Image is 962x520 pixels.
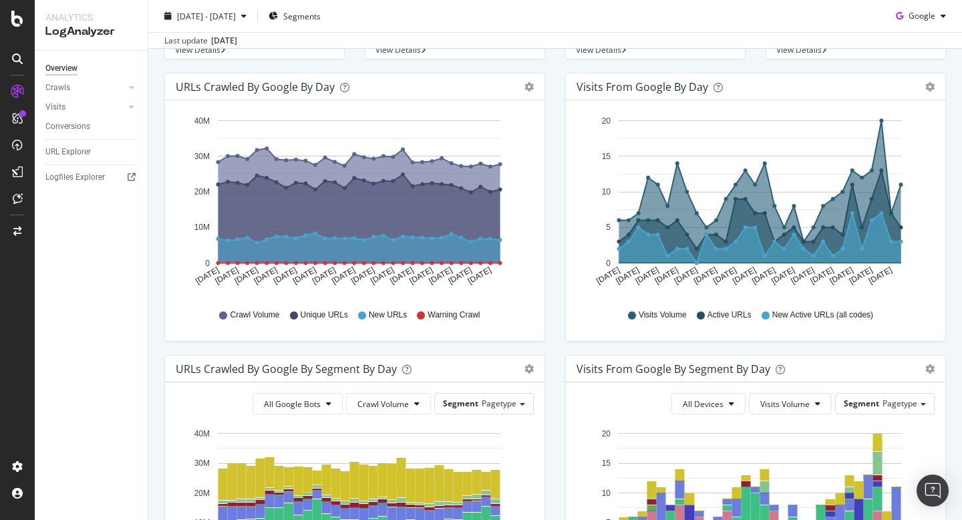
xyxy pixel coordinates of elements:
[809,265,836,286] text: [DATE]
[602,429,611,438] text: 20
[194,429,210,438] text: 40M
[776,44,822,55] span: View Details
[311,265,337,286] text: [DATE]
[45,24,137,39] div: LogAnalyzer
[205,259,210,268] text: 0
[233,265,260,286] text: [DATE]
[673,265,699,286] text: [DATE]
[883,398,917,409] span: Pagetype
[443,398,478,409] span: Segment
[428,309,480,321] span: Warning Crawl
[639,309,687,321] span: Visits Volume
[369,309,407,321] span: New URLs
[891,5,951,27] button: Google
[45,11,137,24] div: Analytics
[606,223,611,233] text: 5
[789,265,816,286] text: [DATE]
[45,120,90,134] div: Conversions
[692,265,719,286] text: [DATE]
[577,362,770,376] div: Visits from Google By Segment By Day
[177,10,236,21] span: [DATE] - [DATE]
[164,35,237,47] div: Last update
[447,265,474,286] text: [DATE]
[346,393,431,414] button: Crawl Volume
[330,265,357,286] text: [DATE]
[925,82,935,92] div: gear
[917,475,949,507] div: Open Intercom Messenger
[375,44,421,55] span: View Details
[428,265,454,286] text: [DATE]
[291,265,318,286] text: [DATE]
[283,10,321,21] span: Segments
[577,80,708,94] div: Visits from Google by day
[369,265,395,286] text: [DATE]
[711,265,738,286] text: [DATE]
[828,265,855,286] text: [DATE]
[466,265,493,286] text: [DATE]
[45,170,138,184] a: Logfiles Explorer
[253,393,343,414] button: All Google Bots
[194,459,210,468] text: 30M
[264,398,321,410] span: All Google Bots
[45,100,125,114] a: Visits
[909,10,935,21] span: Google
[749,393,832,414] button: Visits Volume
[45,145,91,159] div: URL Explorer
[867,265,894,286] text: [DATE]
[230,309,279,321] span: Crawl Volume
[45,81,125,95] a: Crawls
[602,459,611,468] text: 15
[602,116,611,126] text: 20
[357,398,409,410] span: Crawl Volume
[602,489,611,498] text: 10
[176,362,397,376] div: URLs Crawled by Google By Segment By Day
[213,265,240,286] text: [DATE]
[253,265,279,286] text: [DATE]
[707,309,752,321] span: Active URLs
[524,82,534,92] div: gear
[772,309,873,321] span: New Active URLs (all codes)
[683,398,724,410] span: All Devices
[750,265,777,286] text: [DATE]
[175,44,220,55] span: View Details
[45,145,138,159] a: URL Explorer
[576,44,621,55] span: View Details
[760,398,810,410] span: Visits Volume
[45,81,70,95] div: Crawls
[844,398,879,409] span: Segment
[925,364,935,374] div: gear
[602,187,611,197] text: 10
[194,489,210,498] text: 20M
[45,170,105,184] div: Logfiles Explorer
[194,116,210,126] text: 40M
[194,187,210,197] text: 20M
[45,61,77,76] div: Overview
[159,5,252,27] button: [DATE] - [DATE]
[263,5,326,27] button: Segments
[176,111,529,297] svg: A chart.
[45,61,138,76] a: Overview
[653,265,680,286] text: [DATE]
[482,398,516,409] span: Pagetype
[595,265,621,286] text: [DATE]
[211,35,237,47] div: [DATE]
[524,364,534,374] div: gear
[194,152,210,161] text: 30M
[848,265,874,286] text: [DATE]
[176,80,335,94] div: URLs Crawled by Google by day
[272,265,299,286] text: [DATE]
[614,265,641,286] text: [DATE]
[349,265,376,286] text: [DATE]
[388,265,415,286] text: [DATE]
[634,265,661,286] text: [DATE]
[602,152,611,161] text: 15
[301,309,348,321] span: Unique URLs
[45,100,65,114] div: Visits
[577,111,930,297] svg: A chart.
[45,120,138,134] a: Conversions
[408,265,435,286] text: [DATE]
[770,265,796,286] text: [DATE]
[606,259,611,268] text: 0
